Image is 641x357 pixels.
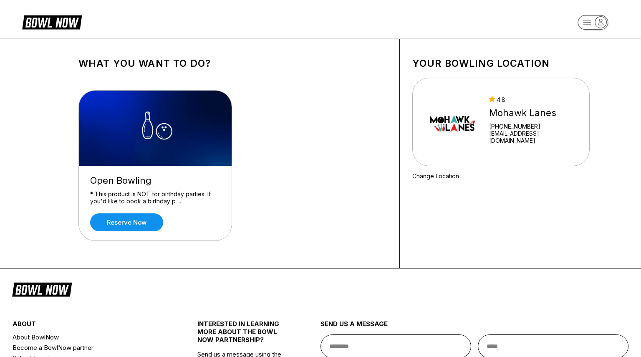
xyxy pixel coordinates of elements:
h1: What you want to do? [78,58,387,69]
a: Change Location [412,172,459,180]
div: * This product is NOT for birthday parties. If you'd like to book a birthday p ... [90,190,220,205]
img: Mohawk Lanes [424,91,482,153]
div: 4.8 [489,96,578,103]
a: Become a BowlNow partner [13,342,167,353]
a: Reserve now [90,213,163,231]
div: about [13,320,167,332]
img: Open Bowling [79,91,232,166]
div: Mohawk Lanes [489,107,578,119]
div: send us a message [320,320,628,334]
div: Open Bowling [90,175,220,186]
div: INTERESTED IN LEARNING MORE ABOUT THE BOWL NOW PARTNERSHIP? [197,320,290,350]
h1: Your bowling location [412,58,590,69]
a: About BowlNow [13,332,167,342]
div: [PHONE_NUMBER] [489,123,578,130]
a: [EMAIL_ADDRESS][DOMAIN_NAME] [489,130,578,144]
